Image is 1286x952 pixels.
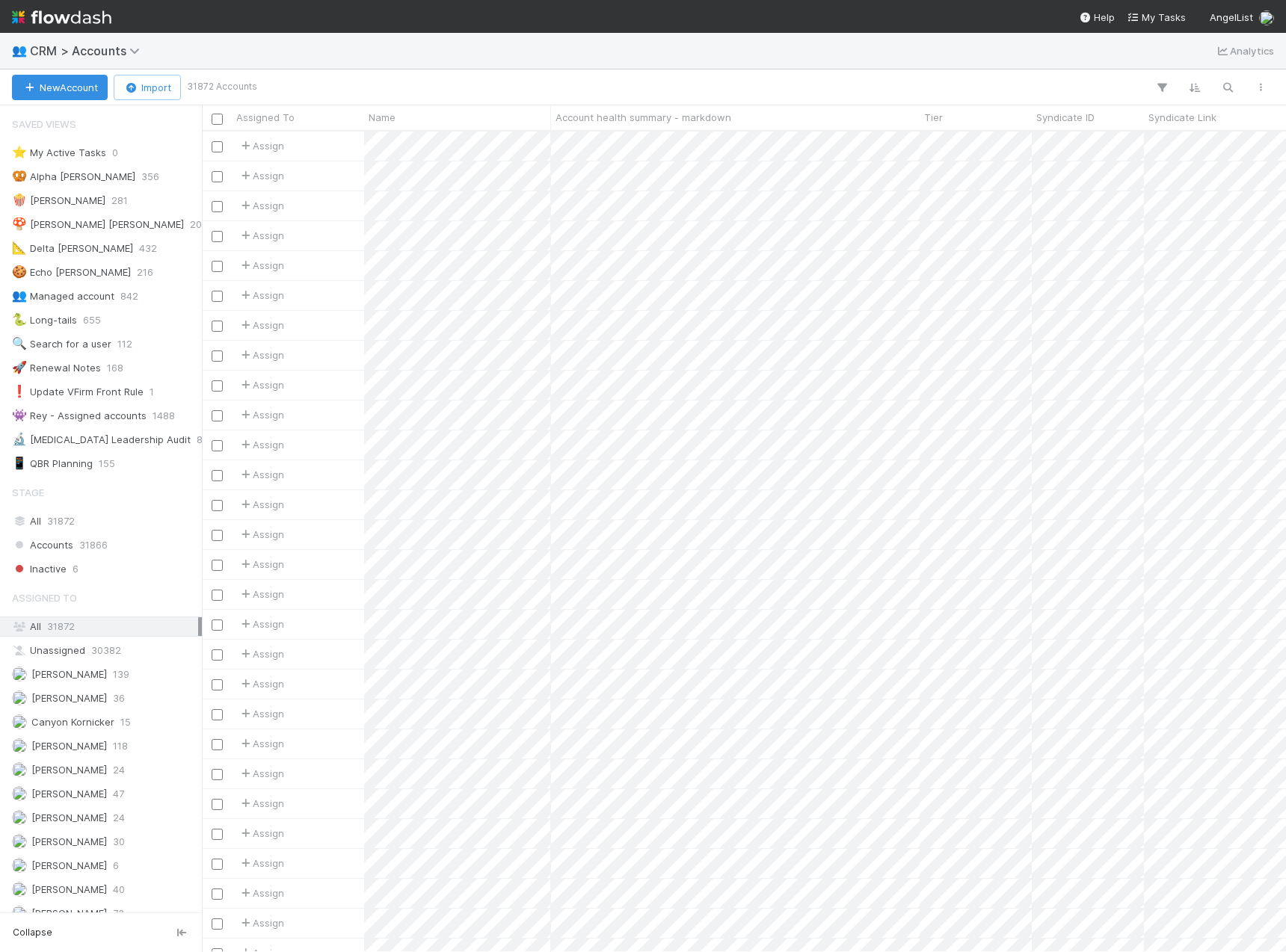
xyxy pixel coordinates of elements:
[238,347,284,362] span: Assign
[12,454,93,473] div: QBR Planning
[153,407,175,425] span: 1488
[114,75,181,100] button: Import
[556,110,731,125] span: Account health summary - markdown
[12,536,73,554] span: Accounts
[212,114,223,125] input: Toggle All Rows Selected
[12,75,108,100] button: NewAccount
[79,536,108,554] span: 31866
[212,530,223,541] input: Toggle Row Selected
[139,239,157,258] span: 432
[1036,110,1095,125] span: Syndicate ID
[141,167,159,186] span: 356
[238,616,284,631] span: Assign
[113,665,129,684] span: 139
[238,885,284,900] div: Assign
[238,856,284,871] span: Assign
[47,620,75,632] span: 31872
[212,171,223,182] input: Toggle Row Selected
[12,361,27,374] span: 🚀
[12,617,198,636] div: All
[1148,110,1216,125] span: Syndicate Link
[212,470,223,481] input: Toggle Row Selected
[113,785,124,803] span: 47
[238,467,284,482] div: Assign
[12,858,27,873] img: avatar_6daca87a-2c2e-4848-8ddb-62067031c24f.png
[238,826,284,841] div: Assign
[238,736,284,751] span: Assign
[238,587,284,602] span: Assign
[212,380,223,392] input: Toggle Row Selected
[1210,11,1253,23] span: AngelList
[236,110,295,125] span: Assigned To
[12,146,27,158] span: ⭐
[238,258,284,273] span: Assign
[212,590,223,601] input: Toggle Row Selected
[212,560,223,571] input: Toggle Row Selected
[12,287,114,306] div: Managed account
[212,619,223,631] input: Toggle Row Selected
[31,812,107,823] span: [PERSON_NAME]
[190,215,208,234] span: 203
[31,692,107,704] span: [PERSON_NAME]
[924,110,943,125] span: Tier
[91,641,121,660] span: 30382
[111,191,128,210] span: 281
[238,437,284,452] div: Assign
[12,4,111,30] img: logo-inverted-e16ddd16eac7371096b0.svg
[212,859,223,870] input: Toggle Row Selected
[12,407,147,425] div: Rey - Assigned accounts
[113,880,125,899] span: 40
[238,706,284,721] div: Assign
[238,527,284,542] span: Assign
[238,915,284,930] span: Assign
[12,109,76,139] span: Saved Views
[1127,10,1186,25] a: My Tasks
[113,809,125,827] span: 24
[238,377,284,392] div: Assign
[113,761,125,779] span: 24
[12,762,27,777] img: avatar_8fe3758e-7d23-4e6b-a9f5-b81892974716.png
[212,888,223,900] input: Toggle Row Selected
[31,835,107,847] span: [PERSON_NAME]
[238,557,284,572] span: Assign
[187,80,257,93] small: 31872 Accounts
[238,318,284,333] span: Assign
[12,583,77,613] span: Assigned To
[12,430,191,449] div: [MEDICAL_DATA] Leadership Audit
[12,337,27,350] span: 🔍
[238,138,284,153] span: Assign
[212,410,223,421] input: Toggle Row Selected
[12,335,111,353] div: Search for a user
[238,288,284,303] span: Assign
[12,313,27,326] span: 🐍
[238,228,284,243] span: Assign
[212,649,223,661] input: Toggle Row Selected
[238,646,284,661] span: Assign
[113,856,119,875] span: 6
[238,407,284,422] span: Assign
[1259,10,1274,25] img: avatar_c747b287-0112-4b47-934f-47379b6131e2.png
[212,679,223,690] input: Toggle Row Selected
[238,676,284,691] span: Assign
[113,904,124,923] span: 73
[12,289,27,302] span: 👥
[120,713,131,732] span: 15
[31,764,107,776] span: [PERSON_NAME]
[31,740,107,752] span: [PERSON_NAME]
[212,918,223,930] input: Toggle Row Selected
[238,198,284,213] span: Assign
[212,261,223,272] input: Toggle Row Selected
[12,263,131,282] div: Echo [PERSON_NAME]
[12,217,27,230] span: 🍄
